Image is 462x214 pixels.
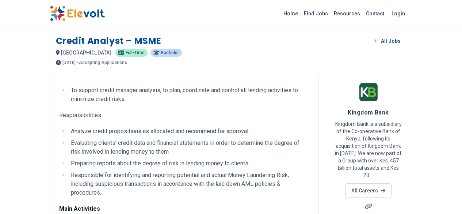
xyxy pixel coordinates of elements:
li: Responsible for identifying and reporting potential and actual Money Laundering Risk, including s... [69,171,310,197]
a: Find Jobs [301,8,331,19]
a: All Jobs [369,35,406,46]
a: Contact [363,8,387,19]
a: Home [280,8,301,19]
p: - Accepting Applications [77,60,127,65]
img: Kingdom Bank [359,83,378,101]
span: Bachelor [161,50,179,55]
h1: Credit Analyst – MSME [56,35,162,47]
a: Login [387,6,409,21]
span: [GEOGRAPHIC_DATA] [61,50,111,56]
span: [DATE] [62,60,76,65]
a: Resources [331,8,363,19]
p: Kingdom Bank is a subsidiary of the Co-operative Bank of Kenya, following its acquisition of King... [334,120,403,179]
p: Responsibilities [59,111,310,120]
a: All Careers [345,183,392,198]
li: Evaluating clients’ credit data and financial statements in order to determine the degree of risk... [69,139,310,156]
strong: Main Activities [59,205,100,212]
span: Kingdom Bank [348,109,389,116]
li: Preparing reports about the degree of risk in lending money to clients [69,159,310,168]
li: Analyze credit propositions as allocated and recommend for approval [69,127,310,136]
span: Full-time [126,50,145,55]
img: Elevolt [50,6,105,21]
li: To support credit manager analysis, to plan, coordinate and control all lending activities to min... [69,86,310,104]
